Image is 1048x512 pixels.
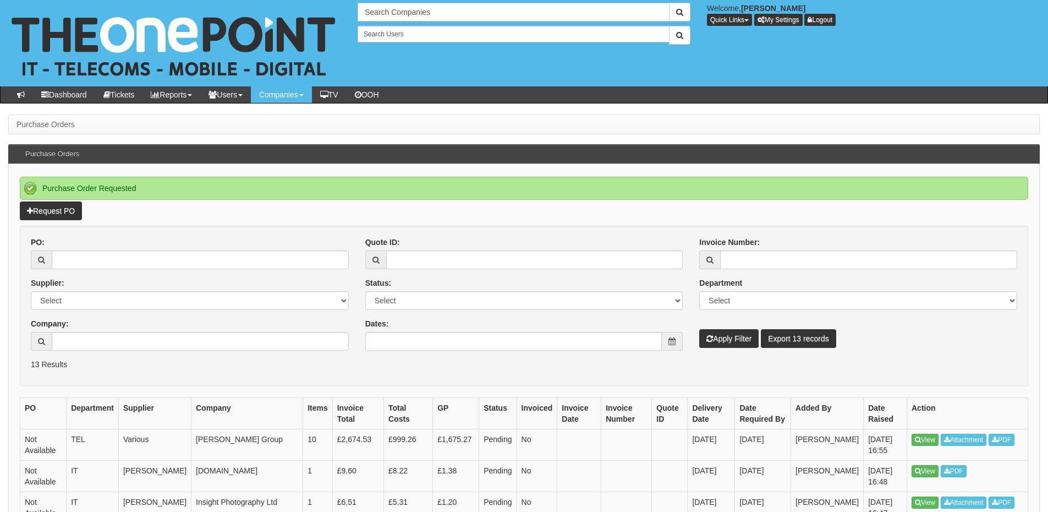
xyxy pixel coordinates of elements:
[699,277,742,288] label: Department
[332,460,383,492] td: £9.60
[864,429,907,460] td: [DATE] 16:55
[699,3,1048,26] div: Welcome,
[688,429,735,460] td: [DATE]
[479,429,517,460] td: Pending
[20,429,67,460] td: Not Available
[33,86,95,103] a: Dashboard
[383,429,432,460] td: £999.26
[791,397,864,429] th: Added By
[864,460,907,492] td: [DATE] 16:48
[20,177,1028,200] div: Purchase Order Requested
[200,86,251,103] a: Users
[191,460,303,492] td: [DOMAIN_NAME]
[31,277,64,288] label: Supplier:
[118,397,191,429] th: Supplier
[479,397,517,429] th: Status
[332,397,383,429] th: Invoice Total
[191,429,303,460] td: [PERSON_NAME] Group
[95,86,143,103] a: Tickets
[358,3,670,21] input: Search Companies
[31,359,1017,370] p: 13 Results
[735,429,791,460] td: [DATE]
[142,86,200,103] a: Reports
[688,397,735,429] th: Delivery Date
[791,460,864,492] td: [PERSON_NAME]
[433,429,479,460] td: £1,675.27
[517,397,557,429] th: Invoiced
[699,237,760,248] label: Invoice Number:
[735,460,791,492] td: [DATE]
[741,4,805,13] b: [PERSON_NAME]
[303,397,333,429] th: Items
[652,397,688,429] th: Quote ID
[20,460,67,492] td: Not Available
[118,429,191,460] td: Various
[433,397,479,429] th: GP
[989,497,1014,509] a: PDF
[941,465,967,477] a: PDF
[804,14,836,26] a: Logout
[332,429,383,460] td: £2,674.53
[383,397,432,429] th: Total Costs
[303,460,333,492] td: 1
[707,14,752,26] button: Quick Links
[912,497,939,509] a: View
[791,429,864,460] td: [PERSON_NAME]
[251,86,312,103] a: Companies
[358,26,670,42] input: Search Users
[907,397,1028,429] th: Action
[557,397,601,429] th: Invoice Date
[433,460,479,492] td: £1.38
[20,397,67,429] th: PO
[601,397,652,429] th: Invoice Number
[688,460,735,492] td: [DATE]
[941,434,987,446] a: Attachment
[17,119,75,130] li: Purchase Orders
[517,429,557,460] td: No
[118,460,191,492] td: [PERSON_NAME]
[20,201,82,220] a: Request PO
[67,397,119,429] th: Department
[864,397,907,429] th: Date Raised
[31,237,45,248] label: PO:
[67,460,119,492] td: IT
[941,497,987,509] a: Attachment
[365,318,389,329] label: Dates:
[191,397,303,429] th: Company
[479,460,517,492] td: Pending
[912,434,939,446] a: View
[365,237,400,248] label: Quote ID:
[699,329,759,348] button: Apply Filter
[20,145,85,164] h3: Purchase Orders
[383,460,432,492] td: £8.22
[912,465,939,477] a: View
[517,460,557,492] td: No
[303,429,333,460] td: 10
[312,86,347,103] a: TV
[365,277,391,288] label: Status:
[754,14,803,26] a: My Settings
[761,329,836,348] a: Export 13 records
[989,434,1014,446] a: PDF
[347,86,387,103] a: OOH
[31,318,68,329] label: Company:
[67,429,119,460] td: TEL
[735,397,791,429] th: Date Required By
